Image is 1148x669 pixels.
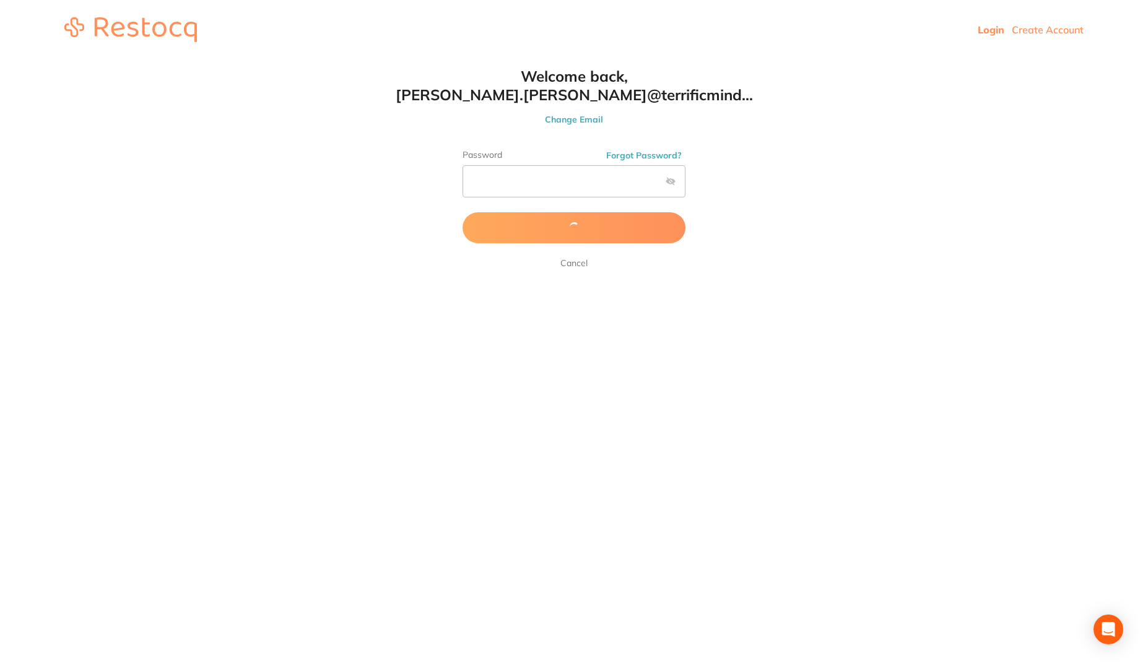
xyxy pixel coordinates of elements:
a: Cancel [558,256,590,270]
a: Login [978,24,1004,36]
button: Forgot Password? [602,150,685,161]
label: Password [463,150,685,160]
img: restocq_logo.svg [64,17,197,42]
div: Open Intercom Messenger [1094,615,1123,644]
a: Create Account [1012,24,1084,36]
